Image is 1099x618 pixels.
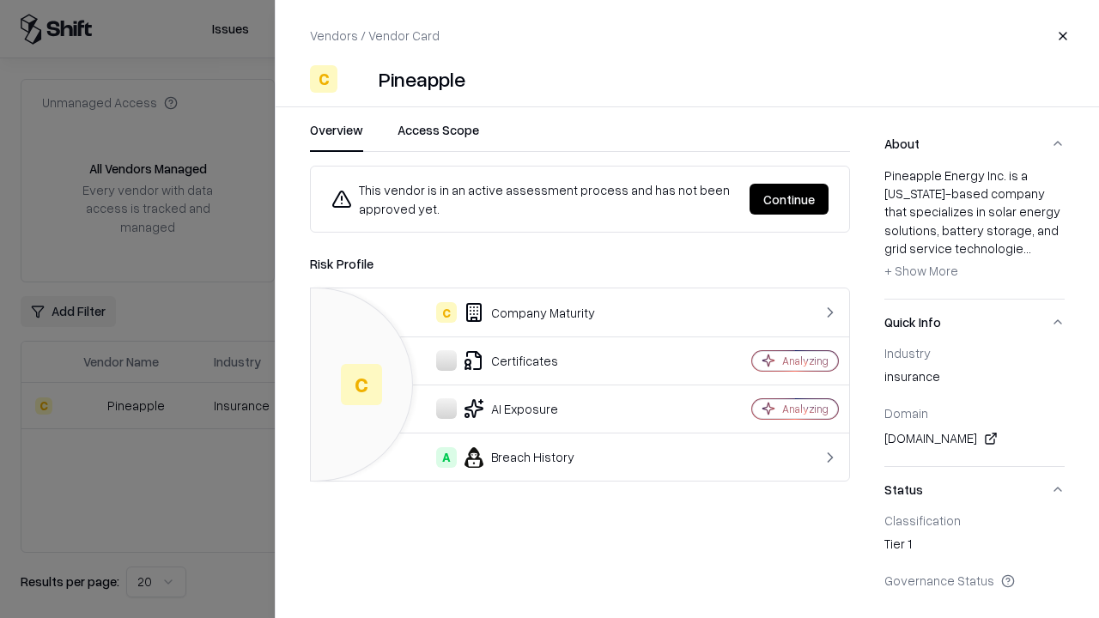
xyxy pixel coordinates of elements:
div: Pineapple Energy Inc. is a [US_STATE]-based company that specializes in solar energy solutions, b... [884,167,1065,285]
button: Continue [750,184,829,215]
div: A [436,447,457,468]
div: C [341,364,382,405]
div: C [310,65,337,93]
button: About [884,121,1065,167]
img: Pineapple [344,65,372,93]
div: Analyzing [782,354,829,368]
button: Quick Info [884,300,1065,345]
div: This vendor is in an active assessment process and has not been approved yet. [331,180,736,218]
div: Analyzing [782,402,829,416]
button: Overview [310,121,363,152]
div: Classification [884,512,1065,528]
button: Status [884,467,1065,512]
div: Industry [884,345,1065,360]
div: insurance [884,367,1065,391]
div: Risk Profile [310,253,850,274]
div: About [884,167,1065,299]
span: + Show More [884,263,958,278]
div: AI Exposure [325,398,692,419]
button: Access Scope [398,121,479,152]
div: C [436,302,457,323]
button: + Show More [884,257,958,285]
p: Vendors / Vendor Card [310,27,440,45]
div: Certificates [325,350,692,371]
span: ... [1023,240,1031,256]
div: Breach History [325,447,692,468]
div: [DOMAIN_NAME] [884,428,1065,449]
div: Governance Status [884,573,1065,588]
div: Tier 1 [884,535,1065,559]
div: Pineapple [379,65,465,93]
div: Domain [884,405,1065,421]
div: Company Maturity [325,302,692,323]
div: Quick Info [884,345,1065,466]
